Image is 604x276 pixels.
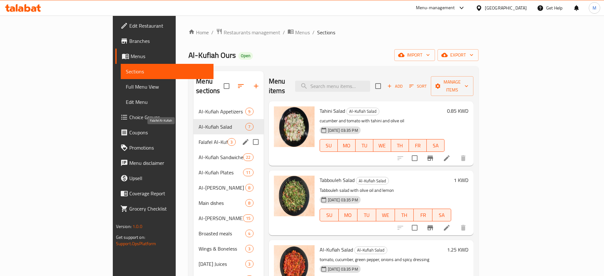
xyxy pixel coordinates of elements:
div: items [245,123,253,131]
a: Branches [115,33,214,49]
h6: 1.25 KWD [447,245,468,254]
h6: 0.85 KWD [447,106,468,115]
p: cucumber and tomato with tahini and olive oil [320,117,445,125]
nav: breadcrumb [188,28,478,37]
div: Al-Kufiah Salad7 [193,119,263,134]
span: Menus [295,29,310,36]
span: 7 [246,124,253,130]
span: Sections [126,68,208,75]
a: Coupons [115,125,214,140]
div: items [245,184,253,192]
span: [DATE] Juices [199,260,245,268]
span: Falafel Al-Kufiah [199,138,227,146]
h6: 1 KWD [454,176,468,185]
span: TH [394,141,406,150]
button: delete [456,151,471,166]
span: Restaurants management [224,29,280,36]
span: WE [376,141,389,150]
button: Branch-specific-item [423,220,438,235]
button: TU [356,139,373,152]
span: 22 [243,154,253,160]
a: Grocery Checklist [115,201,214,216]
div: Al-[PERSON_NAME]8 [193,180,263,195]
a: Upsell [115,171,214,186]
span: Manage items [436,78,468,94]
span: 8 [246,200,253,206]
span: [DATE] 03:35 PM [325,197,361,203]
div: items [245,199,253,207]
span: Menus [131,52,208,60]
span: Promotions [129,144,208,151]
span: Sections [317,29,335,36]
li: / [312,29,315,36]
span: SU [322,141,335,150]
span: Version: [116,222,132,231]
button: WE [373,139,391,152]
span: Menu disclaimer [129,159,208,167]
div: Al-Kufiah Appetizers9 [193,104,263,119]
h2: Menu items [269,77,288,96]
span: 1.0.0 [132,222,142,231]
button: edit [241,137,250,147]
a: Promotions [115,140,214,155]
span: M [593,4,596,11]
div: Main dishes [199,199,245,207]
span: Sort items [405,81,431,91]
a: Menus [288,28,310,37]
button: WE [376,209,395,221]
span: Full Menu View [126,83,208,91]
div: Al-Kufiah Plates11 [193,165,263,180]
span: SA [435,211,449,220]
button: FR [409,139,427,152]
span: 3 [246,261,253,267]
span: TU [358,141,371,150]
span: Al-Kufiah Salad [320,245,353,254]
div: Ramadan Juices [199,260,245,268]
input: search [295,81,370,92]
span: Tahini Salad [320,106,345,116]
span: Coverage Report [129,190,208,197]
span: import [399,51,430,59]
button: Manage items [431,76,473,96]
a: Sections [121,64,214,79]
span: Sort [409,83,427,90]
span: Al-Kufiah Sandwiches [199,153,243,161]
button: Add section [248,78,264,94]
div: Al-Kufiah Fryers [199,184,245,192]
span: Coupons [129,129,208,136]
div: items [245,230,253,237]
div: items [227,138,235,146]
span: Select section [371,79,385,93]
button: Branch-specific-item [423,151,438,166]
span: [DATE] 03:35 PM [325,266,361,272]
span: Choice Groups [129,113,208,121]
span: TH [397,211,411,220]
button: TH [395,209,414,221]
div: items [245,260,253,268]
span: Branches [129,37,208,45]
a: Edit menu item [443,154,451,162]
div: items [243,169,253,176]
button: delete [456,220,471,235]
div: Al-Kufiah Sandwiches22 [193,150,263,165]
a: Restaurants management [216,28,280,37]
button: SA [432,209,451,221]
span: Add item [385,81,405,91]
div: Al-Kufiah Salad [354,246,387,254]
div: Menu-management [416,4,455,12]
span: SA [429,141,442,150]
a: Support.OpsPlatform [116,239,156,248]
p: tomato, cucumber, green pepper, onions and spicy dressing [320,256,445,264]
div: Al-Kufiah Shawarma [199,214,243,222]
span: Edit Menu [126,98,208,106]
a: Coverage Report [115,186,214,201]
button: export [438,49,478,61]
span: [DATE] 03:35 PM [325,127,361,133]
span: 8 [246,185,253,191]
span: Al-Kufiah Salad [356,177,389,185]
a: Menus [115,49,214,64]
span: Open [238,53,253,58]
span: Al-[PERSON_NAME] [199,184,245,192]
a: Menu disclaimer [115,155,214,171]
